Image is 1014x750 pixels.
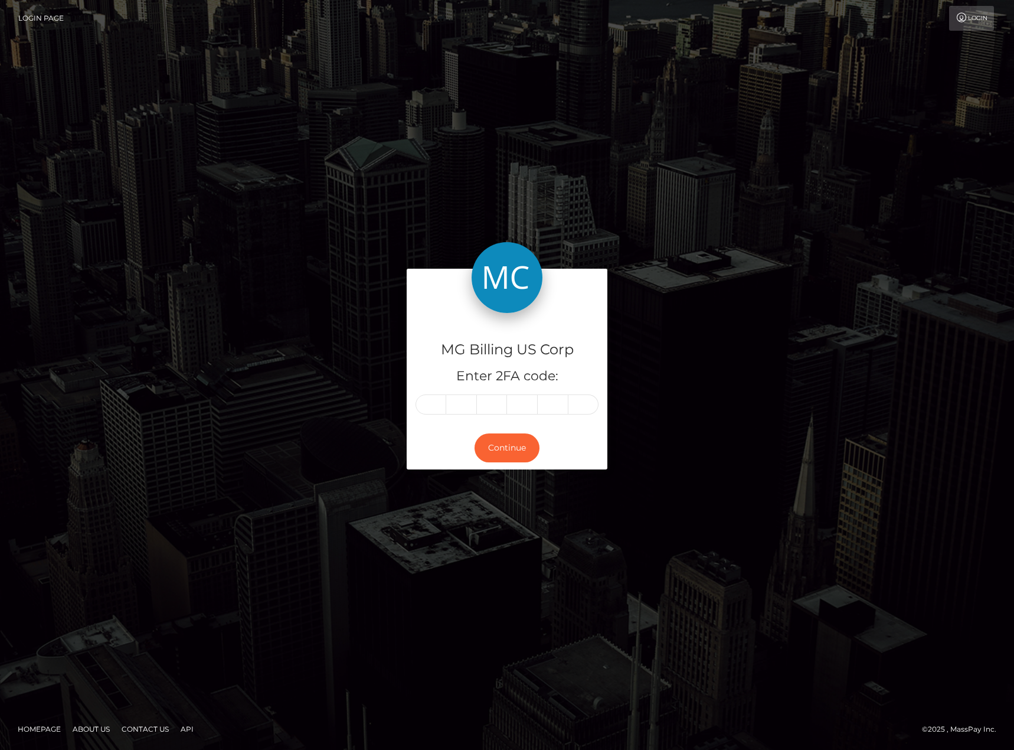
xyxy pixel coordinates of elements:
a: Homepage [13,720,66,738]
h4: MG Billing US Corp [416,340,598,360]
a: Login Page [18,6,64,31]
a: API [176,720,198,738]
h5: Enter 2FA code: [416,367,598,386]
div: © 2025 , MassPay Inc. [922,723,1005,736]
a: About Us [68,720,115,738]
a: Contact Us [117,720,174,738]
img: MG Billing US Corp [472,242,542,313]
button: Continue [475,433,539,462]
a: Login [949,6,994,31]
